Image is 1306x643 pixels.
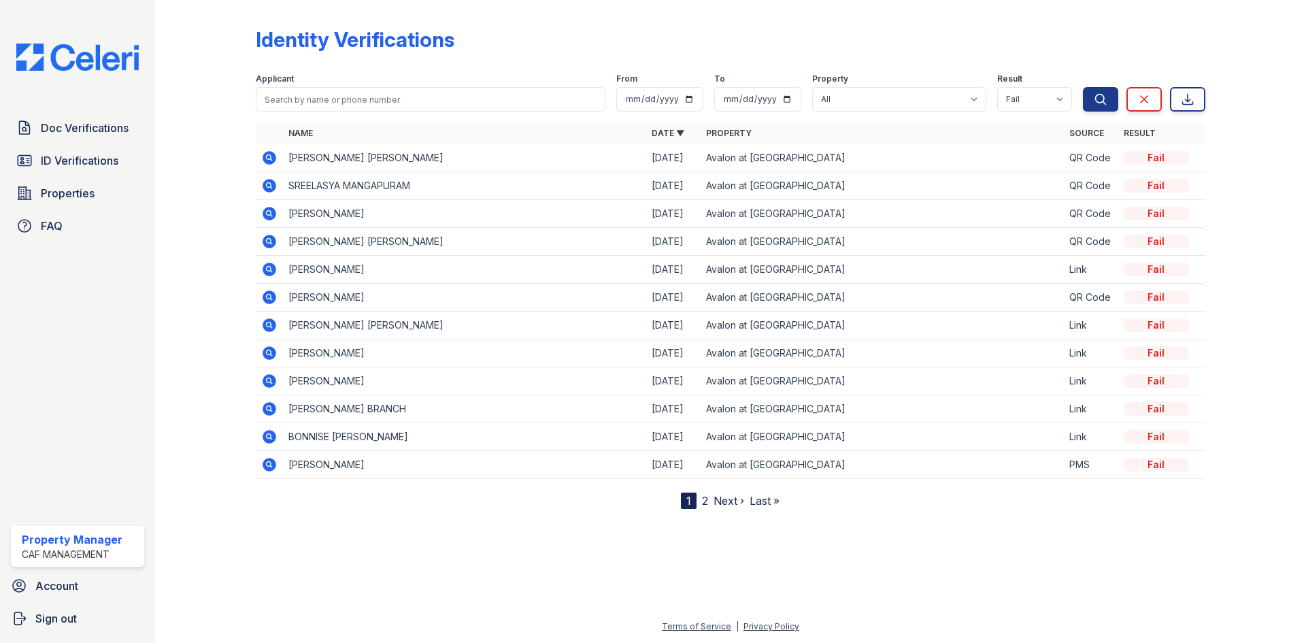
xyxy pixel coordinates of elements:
span: FAQ [41,218,63,234]
td: Avalon at [GEOGRAPHIC_DATA] [701,312,1064,340]
td: [PERSON_NAME] [283,256,646,284]
td: [DATE] [646,172,701,200]
div: Fail [1124,430,1189,444]
td: QR Code [1064,144,1118,172]
a: Property [706,128,752,138]
input: Search by name or phone number [256,87,605,112]
a: Properties [11,180,144,207]
td: Avalon at [GEOGRAPHIC_DATA] [701,284,1064,312]
td: [PERSON_NAME] [283,340,646,367]
td: Link [1064,423,1118,451]
td: [PERSON_NAME] [283,367,646,395]
a: Doc Verifications [11,114,144,142]
td: BONNISE [PERSON_NAME] [283,423,646,451]
td: [DATE] [646,340,701,367]
td: QR Code [1064,200,1118,228]
td: [PERSON_NAME] [283,200,646,228]
a: Privacy Policy [743,621,799,631]
a: Terms of Service [662,621,731,631]
a: Date ▼ [652,128,684,138]
div: Fail [1124,402,1189,416]
a: Account [5,572,150,599]
td: [PERSON_NAME] [283,451,646,479]
td: [DATE] [646,451,701,479]
td: [DATE] [646,312,701,340]
td: SREELASYA MANGAPURAM [283,172,646,200]
span: Doc Verifications [41,120,129,136]
td: Link [1064,395,1118,423]
div: Fail [1124,207,1189,220]
td: Link [1064,340,1118,367]
span: Sign out [35,610,77,627]
div: Fail [1124,318,1189,332]
a: 2 [702,494,708,508]
td: [DATE] [646,423,701,451]
div: Fail [1124,179,1189,193]
a: FAQ [11,212,144,240]
a: Source [1069,128,1104,138]
td: Avalon at [GEOGRAPHIC_DATA] [701,367,1064,395]
td: Link [1064,312,1118,340]
td: Avalon at [GEOGRAPHIC_DATA] [701,451,1064,479]
td: [DATE] [646,395,701,423]
td: PMS [1064,451,1118,479]
a: Name [288,128,313,138]
label: Property [812,73,848,84]
td: Avalon at [GEOGRAPHIC_DATA] [701,256,1064,284]
td: [DATE] [646,144,701,172]
a: Last » [750,494,780,508]
td: [DATE] [646,256,701,284]
td: [PERSON_NAME] [PERSON_NAME] [283,144,646,172]
td: QR Code [1064,228,1118,256]
div: | [736,621,739,631]
td: [DATE] [646,367,701,395]
a: Sign out [5,605,150,632]
td: Avalon at [GEOGRAPHIC_DATA] [701,200,1064,228]
label: To [714,73,725,84]
span: Properties [41,185,95,201]
td: [DATE] [646,284,701,312]
a: Next › [714,494,744,508]
div: Fail [1124,263,1189,276]
div: Fail [1124,346,1189,360]
div: Fail [1124,151,1189,165]
td: [DATE] [646,228,701,256]
td: QR Code [1064,172,1118,200]
div: Fail [1124,374,1189,388]
a: ID Verifications [11,147,144,174]
td: Avalon at [GEOGRAPHIC_DATA] [701,172,1064,200]
div: 1 [681,493,697,509]
td: Link [1064,367,1118,395]
td: [PERSON_NAME] [PERSON_NAME] [283,228,646,256]
span: ID Verifications [41,152,118,169]
div: Fail [1124,458,1189,472]
td: Avalon at [GEOGRAPHIC_DATA] [701,423,1064,451]
td: [DATE] [646,200,701,228]
div: Fail [1124,235,1189,248]
label: Result [997,73,1022,84]
span: Account [35,578,78,594]
td: Avalon at [GEOGRAPHIC_DATA] [701,395,1064,423]
div: CAF Management [22,548,122,561]
td: Avalon at [GEOGRAPHIC_DATA] [701,144,1064,172]
div: Identity Verifications [256,27,454,52]
td: Avalon at [GEOGRAPHIC_DATA] [701,228,1064,256]
td: [PERSON_NAME] BRANCH [283,395,646,423]
div: Fail [1124,291,1189,304]
label: Applicant [256,73,294,84]
td: [PERSON_NAME] [283,284,646,312]
a: Result [1124,128,1156,138]
td: Link [1064,256,1118,284]
td: [PERSON_NAME] [PERSON_NAME] [283,312,646,340]
div: Property Manager [22,531,122,548]
td: QR Code [1064,284,1118,312]
label: From [616,73,637,84]
td: Avalon at [GEOGRAPHIC_DATA] [701,340,1064,367]
img: CE_Logo_Blue-a8612792a0a2168367f1c8372b55b34899dd931a85d93a1a3d3e32e68fde9ad4.png [5,44,150,71]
